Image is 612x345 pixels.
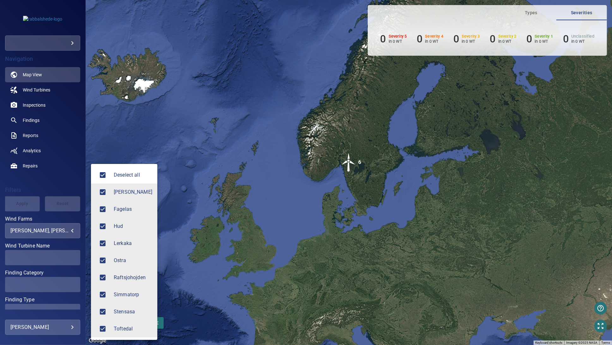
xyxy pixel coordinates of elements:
span: Raftsjohojden [114,274,152,281]
div: Wind Farms Toftedal [114,325,152,333]
span: Hud [114,223,152,230]
span: Stensasa [96,305,109,318]
span: Lerkaka [96,237,109,250]
span: Ostra [96,254,109,267]
div: Wind Farms Lerkaka [114,240,152,247]
ul: [PERSON_NAME], [PERSON_NAME], Hud, Lerkaka, Ostra, Raftsjohojden, Simmatorp, Stensasa, [GEOGRAPHI... [91,164,157,340]
div: Wind Farms Fagelas [114,205,152,213]
div: Wind Farms Raftsjohojden [114,274,152,281]
span: [PERSON_NAME] [114,188,152,196]
span: Fagelas [114,205,152,213]
span: Toftedal [96,322,109,336]
div: Wind Farms Hud [114,223,152,230]
span: Deselect all [114,171,152,179]
span: Bratton [96,185,109,199]
span: Hud [96,220,109,233]
div: Wind Farms Ostra [114,257,152,264]
span: Ostra [114,257,152,264]
span: Simmatorp [96,288,109,301]
span: Simmatorp [114,291,152,298]
span: Raftsjohojden [96,271,109,284]
div: Wind Farms Simmatorp [114,291,152,298]
span: Stensasa [114,308,152,316]
div: Wind Farms Bratton [114,188,152,196]
span: Fagelas [96,203,109,216]
span: Toftedal [114,325,152,333]
span: Lerkaka [114,240,152,247]
div: Wind Farms Stensasa [114,308,152,316]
